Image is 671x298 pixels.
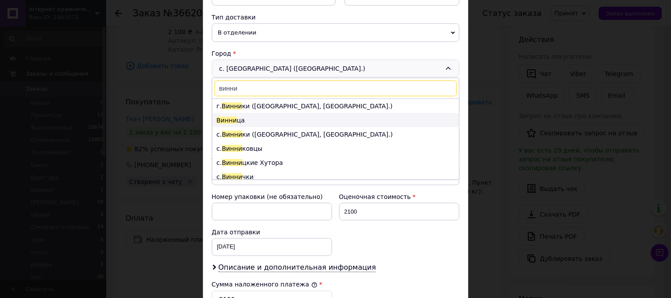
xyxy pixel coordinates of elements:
[212,99,459,113] li: г. ки ([GEOGRAPHIC_DATA], [GEOGRAPHIC_DATA].)
[212,281,318,288] label: Сумма наложенного платежа
[217,117,237,124] span: Винни
[212,192,332,201] div: Номер упаковки (не обязательно)
[222,131,242,138] span: Винни
[212,228,332,237] div: Дата отправки
[222,173,242,180] span: Винни
[339,192,460,201] div: Оценочная стоимость
[222,145,242,152] span: Винни
[212,14,256,21] span: Тип доставки
[219,264,376,272] span: Описание и дополнительная информация
[222,103,242,110] span: Винни
[212,49,460,58] div: Город
[212,113,459,127] li: ца
[222,159,242,166] span: Винни
[215,80,457,96] input: Найти
[212,170,459,184] li: с. чки
[212,141,459,156] li: с. ковцы
[212,127,459,141] li: с. ки ([GEOGRAPHIC_DATA], [GEOGRAPHIC_DATA].)
[212,60,460,77] div: с. [GEOGRAPHIC_DATA] ([GEOGRAPHIC_DATA].)
[212,23,460,42] span: В отделении
[212,156,459,170] li: с. цкие Хутора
